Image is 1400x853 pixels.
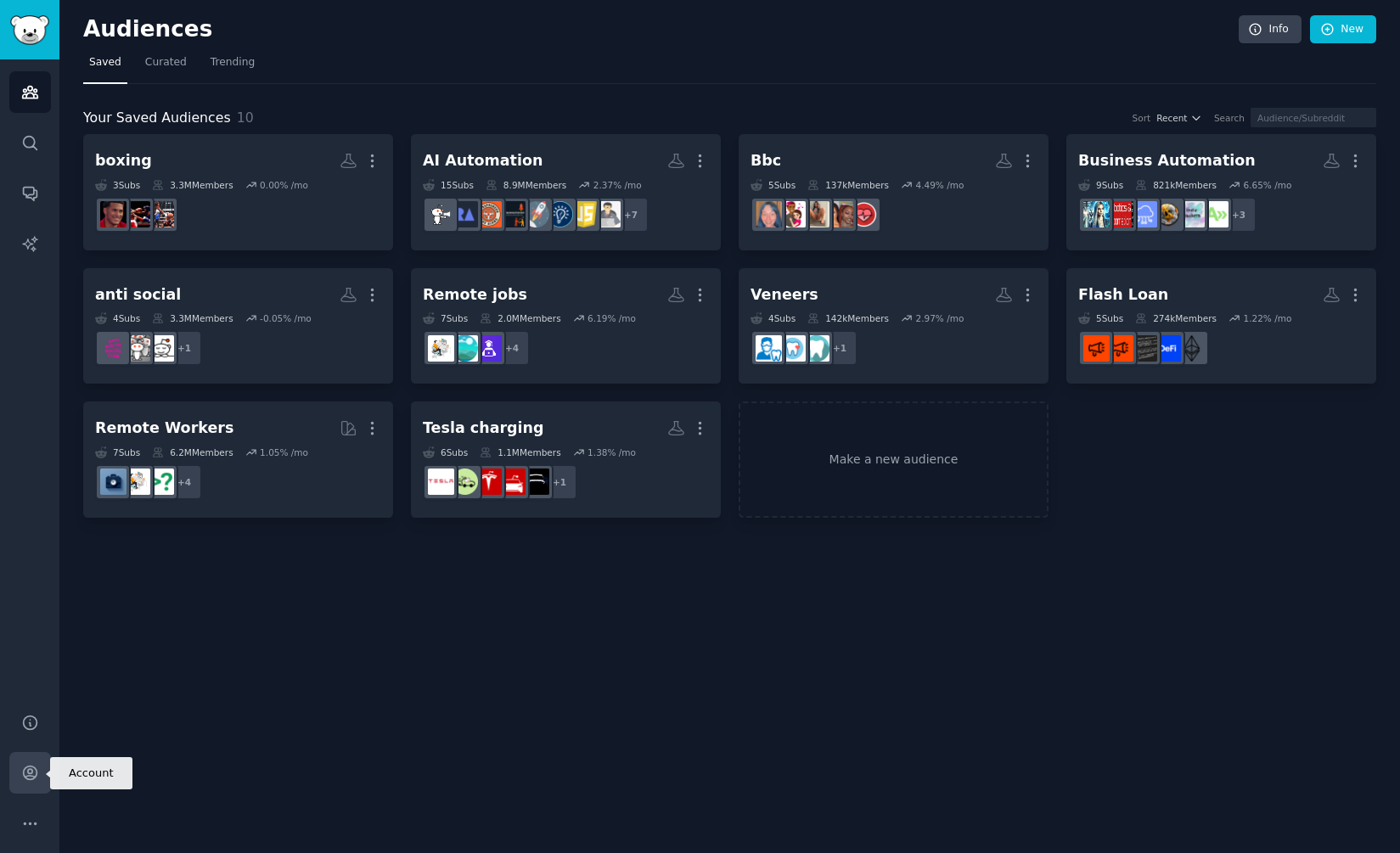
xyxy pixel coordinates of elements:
div: 15 Sub s [423,179,474,191]
div: Tesla charging [423,418,544,439]
div: Remote Workers [95,418,233,439]
div: + 4 [494,330,530,366]
img: askdentists [756,335,782,362]
div: 3.3M Members [152,312,233,324]
div: 9 Sub s [1078,179,1123,191]
div: 4.49 % /mo [915,179,964,191]
img: DentalHygiene [803,335,829,362]
div: anti social [95,284,181,306]
a: Bbc5Subs137kMembers4.49% /moloveafterpornBlackPornModernBBC_CUM_ASSSheDreamsAboutBBCBBC_Smiles [739,134,1049,250]
img: amateur_boxing_Leads [148,201,174,227]
img: socialanxiety [124,335,150,362]
div: + 3 [1221,197,1257,233]
div: + 7 [613,197,649,233]
div: 1.05 % /mo [260,446,308,458]
div: 7 Sub s [423,312,468,324]
a: Remote jobs7Subs2.0MMembers6.19% /mo+4RemoteJobHuntersRemoteJobsSearchRemoteJobs [411,268,721,384]
a: boxing3Subs3.3MMembers0.00% /moamateur_boxing_Leadsamateur_boxingBoxing [83,134,393,250]
img: flashloan [1083,335,1110,362]
span: Saved [89,55,121,70]
a: AI Automation15Subs8.9MMembers2.37% /mo+7JobFairremotejsEntrepreneurshipstartupsEntrepreneurConne... [411,134,721,250]
div: AI Automation [423,150,543,171]
div: Flash Loan [1078,284,1168,306]
span: 10 [237,109,254,126]
img: loveafterporn [851,201,877,227]
img: remotearmy [452,201,478,227]
img: work [100,469,127,495]
img: TeslaModel3 [499,469,526,495]
img: BlackPornModern [827,201,853,227]
div: 5 Sub s [751,179,796,191]
img: cscareerquestions [148,469,174,495]
div: -0.05 % /mo [260,312,312,324]
div: 6.65 % /mo [1243,179,1291,191]
img: HustlersUniversity [1155,201,1181,227]
div: Search [1214,112,1245,124]
img: RemoteJobHunters [475,335,502,362]
img: BBC_Smiles [756,201,782,227]
a: Make a new audience [739,401,1049,518]
div: 1.1M Members [480,446,560,458]
div: 2.0M Members [480,312,560,324]
div: Veneers [751,284,818,306]
div: 821k Members [1135,179,1217,191]
a: Saved [83,49,127,84]
img: Boxing [100,201,127,227]
div: + 1 [166,330,202,366]
div: 7 Sub s [95,446,140,458]
div: 137k Members [807,179,889,191]
img: SaaS [1131,201,1157,227]
div: 8.9M Members [486,179,566,191]
a: Tesla charging6Subs1.1MMembers1.38% /mo+1TeslaModelYTeslaModel3TeslaLoungeelectricvehiclesRealTesla [411,401,721,518]
div: 142k Members [807,312,889,324]
span: Recent [1156,112,1187,124]
img: startups [523,201,549,227]
div: 6.2M Members [152,446,233,458]
a: Business Automation9Subs821kMembers6.65% /mo+3AutomateindiehackersHustlersUniversitySaaSRoboticsA... [1066,134,1376,250]
img: EntrepreneurConnect [499,201,526,227]
img: BBC_CUM_ASS [803,201,829,227]
img: TeslaModelY [523,469,549,495]
div: Remote jobs [423,284,527,306]
img: RemoteJobs [124,469,150,495]
a: Flash Loan5Subs274kMembers1.22% /moethdevdefismartcontractsflashloansflashloan [1066,268,1376,384]
div: 274k Members [1135,312,1217,324]
div: 1.22 % /mo [1243,312,1291,324]
a: Info [1239,15,1302,44]
span: Your Saved Audiences [83,108,231,129]
img: amateur_boxing [124,201,150,227]
a: Curated [139,49,193,84]
img: ethdev [1178,335,1205,362]
span: Trending [211,55,255,70]
img: Teethcare [779,335,806,362]
div: 2.37 % /mo [593,179,642,191]
div: 4 Sub s [95,312,140,324]
img: defi [1155,335,1181,362]
div: 3 Sub s [95,179,140,191]
img: electricvehicles [452,469,478,495]
div: 2.97 % /mo [915,312,964,324]
button: Recent [1156,112,1202,124]
img: antisocialsocialclub [100,335,127,362]
img: flashloans [1107,335,1133,362]
img: JobFair [594,201,621,227]
img: RemoteJobsSearch [452,335,478,362]
div: 6 Sub s [423,446,468,458]
div: 5 Sub s [1078,312,1123,324]
img: RoboticsAndAutomation [1107,201,1133,227]
img: introvert [148,335,174,362]
div: boxing [95,150,152,171]
span: Curated [145,55,187,70]
div: + 1 [822,330,857,366]
img: remotejs [571,201,597,227]
div: 6.19 % /mo [588,312,636,324]
img: Automate [1202,201,1229,227]
a: anti social4Subs3.3MMembers-0.05% /mo+1introvertsocialanxietyantisocialsocialclub [83,268,393,384]
a: Trending [205,49,261,84]
a: Veneers4Subs142kMembers2.97% /mo+1DentalHygieneTeethcareaskdentists [739,268,1049,384]
img: SheDreamsAboutBBC [779,201,806,227]
img: EntrepreneurRideAlong [475,201,502,227]
input: Audience/Subreddit [1251,108,1376,127]
img: RemoteJobs [428,335,454,362]
h2: Audiences [83,16,1239,43]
